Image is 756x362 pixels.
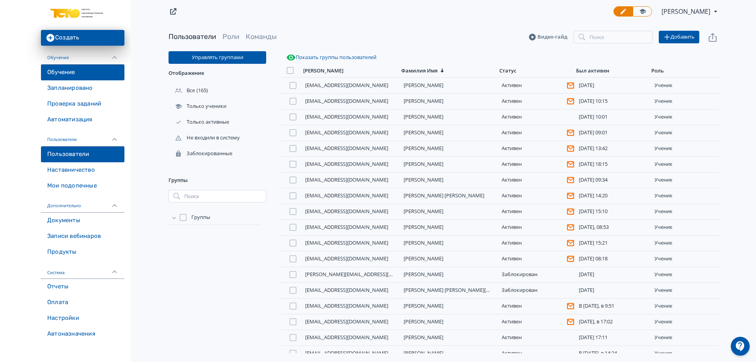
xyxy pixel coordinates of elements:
div: Группы [169,171,266,190]
a: [EMAIL_ADDRESS][DOMAIN_NAME] [305,192,388,199]
div: Только ученики [169,103,228,110]
div: [DATE] 09:01 [579,130,648,136]
a: [EMAIL_ADDRESS][DOMAIN_NAME] [305,176,388,183]
span: Группы [191,213,210,221]
div: Активен [502,239,571,247]
div: Система [41,260,124,279]
div: ученик [654,224,717,230]
a: Отчеты [41,279,124,295]
a: [PERSON_NAME] [404,223,443,230]
a: [PERSON_NAME] [404,349,443,356]
svg: Пользователь не подтвердил адрес эл. почты и поэтому не получает системные уведомления [567,129,574,136]
div: [DATE] [579,271,648,278]
a: [EMAIL_ADDRESS][DOMAIN_NAME] [305,82,388,89]
a: [PERSON_NAME] [404,82,443,89]
a: [PERSON_NAME] [404,302,443,309]
a: [PERSON_NAME] [PERSON_NAME] [404,192,484,199]
div: Активен [502,145,571,152]
a: Автоназначения [41,326,124,342]
div: ученик [654,240,717,246]
div: [DATE] 10:01 [579,114,648,120]
div: ученик [654,287,717,293]
a: Мои подопечные [41,178,124,194]
div: ученик [654,193,717,199]
div: [DATE] 14:20 [579,193,648,199]
a: [EMAIL_ADDRESS][DOMAIN_NAME] [305,255,388,262]
div: Активен [502,114,571,120]
button: Добавить [659,31,699,43]
a: [PERSON_NAME] [404,113,443,120]
div: Активен [502,98,571,105]
a: Продукты [41,244,124,260]
div: [DATE] 10:15 [579,98,648,104]
svg: Пользователь не подтвердил адрес эл. почты и поэтому не получает системные уведомления [567,161,574,168]
div: ученик [654,350,717,356]
a: Настройки [41,310,124,326]
div: Пользователи [41,128,124,147]
a: Проверка заданий [41,96,124,112]
div: Активен [502,303,571,310]
svg: Пользователь не подтвердил адрес эл. почты и поэтому не получает системные уведомления [567,82,574,89]
div: ученик [654,145,717,152]
a: [PERSON_NAME] [404,176,443,183]
a: [EMAIL_ADDRESS][DOMAIN_NAME] [305,145,388,152]
div: Активен [502,208,571,215]
div: [DATE] 15:21 [579,240,648,246]
a: [EMAIL_ADDRESS][DOMAIN_NAME] [305,286,388,293]
div: [DATE] 18:15 [579,161,648,167]
a: Пользователи [169,32,216,41]
div: Заблокирован [502,271,571,278]
a: [PERSON_NAME] [404,271,443,278]
a: Оплата [41,295,124,310]
div: ученик [654,161,717,167]
div: ученик [654,256,717,262]
svg: Пользователь не подтвердил адрес эл. почты и поэтому не получает системные уведомления [567,318,574,325]
svg: Пользователь не подтвердил адрес эл. почты и поэтому не получает системные уведомления [567,192,574,199]
div: Был активен [576,67,609,74]
a: [EMAIL_ADDRESS][DOMAIN_NAME] [305,302,388,309]
a: Пользователи [41,147,124,162]
div: Дополнительно [41,194,124,213]
div: Только активные [169,119,231,126]
svg: Пользователь не подтвердил адрес эл. почты и поэтому не получает системные уведомления [567,239,574,247]
a: [EMAIL_ADDRESS][DOMAIN_NAME] [305,97,388,104]
a: [PERSON_NAME][EMAIL_ADDRESS][DOMAIN_NAME] [305,271,428,278]
a: [EMAIL_ADDRESS][DOMAIN_NAME] [305,208,388,215]
a: [PERSON_NAME] [404,97,443,104]
div: Не входили в систему [169,134,241,141]
span: Алена Савинова [661,7,712,16]
svg: Пользователь не подтвердил адрес эл. почты и поэтому не получает системные уведомления [567,303,574,310]
a: [EMAIL_ADDRESS][DOMAIN_NAME] [305,160,388,167]
div: ученик [654,271,717,278]
div: [DATE] 09:34 [579,177,648,183]
div: Статус [499,67,516,74]
a: [PERSON_NAME] [404,318,443,325]
a: [EMAIL_ADDRESS][DOMAIN_NAME] [305,239,388,246]
a: [PERSON_NAME] [404,145,443,152]
svg: Пользователь не подтвердил адрес эл. почты и поэтому не получает системные уведомления [567,145,574,152]
div: Активен [502,334,571,341]
a: Видео-гайд [529,33,567,41]
div: Все [169,87,196,94]
svg: Пользователь не подтвердил адрес эл. почты и поэтому не получает системные уведомления [567,208,574,215]
div: Заблокирован [502,287,571,293]
div: ученик [654,177,717,183]
a: [PERSON_NAME] [404,255,443,262]
div: [DATE] [579,287,648,293]
div: Активен [502,161,571,168]
button: Показать группы пользователей [285,51,378,64]
div: В [DATE], в 9:51 [579,303,648,309]
img: https://files.teachbase.ru/system/systemcolortheme/247/logo/medium-efe9442396f047919b5597fca0845d... [47,5,118,20]
div: ученик [654,319,717,325]
a: [PERSON_NAME] [404,129,443,136]
div: (165) [169,83,266,98]
div: ученик [654,130,717,136]
button: Управлять группами [169,51,266,64]
div: Активен [502,192,571,199]
a: [PERSON_NAME] [404,208,443,215]
div: [DATE] 15:10 [579,208,648,215]
a: [PERSON_NAME] [PERSON_NAME][EMAIL_ADDRESS][DOMAIN_NAME] [404,286,567,293]
svg: Пользователь не подтвердил адрес эл. почты и поэтому не получает системные уведомления [567,224,574,231]
a: [EMAIL_ADDRESS][DOMAIN_NAME] [305,129,388,136]
div: ученик [654,334,717,341]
